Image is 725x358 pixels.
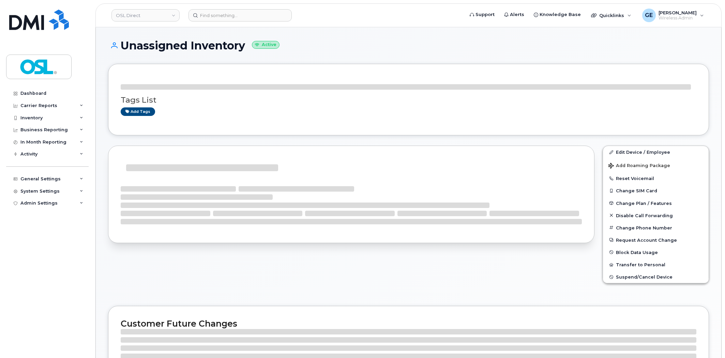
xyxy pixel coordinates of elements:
button: Transfer to Personal [603,258,709,271]
small: Active [252,41,280,49]
h1: Unassigned Inventory [108,40,709,51]
a: Edit Device / Employee [603,146,709,158]
button: Disable Call Forwarding [603,209,709,222]
button: Add Roaming Package [603,158,709,172]
span: Disable Call Forwarding [616,213,673,218]
span: Suspend/Cancel Device [616,274,673,280]
span: Change Plan / Features [616,200,672,206]
button: Request Account Change [603,234,709,246]
button: Block Data Usage [603,246,709,258]
a: Add tags [121,107,155,116]
button: Change SIM Card [603,184,709,197]
h2: Customer Future Changes [121,318,696,329]
h3: Tags List [121,96,696,104]
button: Reset Voicemail [603,172,709,184]
button: Suspend/Cancel Device [603,271,709,283]
button: Change Plan / Features [603,197,709,209]
span: Add Roaming Package [608,163,670,169]
button: Change Phone Number [603,222,709,234]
